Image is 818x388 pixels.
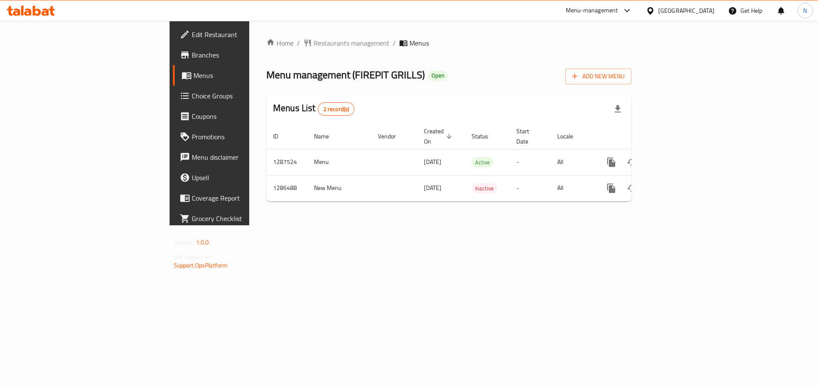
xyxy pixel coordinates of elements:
span: Restaurants management [314,38,389,48]
span: Menu disclaimer [192,152,300,162]
span: Name [314,131,340,141]
span: Add New Menu [572,71,625,82]
span: Coverage Report [192,193,300,203]
a: Restaurants management [303,38,389,48]
a: Promotions [173,126,306,147]
a: Coupons [173,106,306,126]
span: [DATE] [424,182,441,193]
td: New Menu [307,175,371,201]
td: All [550,149,594,175]
span: Active [472,158,493,167]
span: 1.0.0 [196,237,209,248]
span: Menu management ( FIREPIT GRILLS ) [266,65,425,84]
td: All [550,175,594,201]
div: Menu-management [566,6,618,16]
nav: breadcrumb [266,38,631,48]
a: Upsell [173,167,306,188]
a: Choice Groups [173,86,306,106]
a: Edit Restaurant [173,24,306,45]
a: Grocery Checklist [173,208,306,229]
div: Export file [608,99,628,119]
span: Start Date [516,126,540,147]
div: Total records count [318,102,355,116]
th: Actions [594,124,690,149]
span: Branches [192,50,300,60]
span: Vendor [378,131,407,141]
li: / [393,38,396,48]
button: more [601,178,622,198]
span: Upsell [192,172,300,183]
span: Inactive [472,184,497,193]
span: Edit Restaurant [192,29,300,40]
span: Grocery Checklist [192,213,300,224]
a: Support.OpsPlatform [174,260,228,271]
a: Branches [173,45,306,65]
span: Version: [174,237,195,248]
button: Change Status [622,178,642,198]
a: Menu disclaimer [173,147,306,167]
button: Add New Menu [565,69,631,84]
div: [GEOGRAPHIC_DATA] [658,6,714,15]
span: Open [428,72,448,79]
span: [DATE] [424,156,441,167]
td: Menu [307,149,371,175]
span: Menus [409,38,429,48]
div: Open [428,71,448,81]
table: enhanced table [266,124,690,201]
span: Created On [424,126,455,147]
div: Inactive [472,183,497,193]
span: Menus [193,70,300,80]
td: - [510,149,550,175]
span: Choice Groups [192,91,300,101]
a: Menus [173,65,306,86]
a: Coverage Report [173,188,306,208]
span: ID [273,131,289,141]
span: Promotions [192,132,300,142]
td: - [510,175,550,201]
span: Get support on: [174,251,213,262]
button: more [601,152,622,172]
span: Status [472,131,499,141]
div: Active [472,157,493,167]
h2: Menus List [273,102,354,116]
span: Coupons [192,111,300,121]
span: 2 record(s) [318,105,354,113]
span: N [803,6,807,15]
button: Change Status [622,152,642,172]
span: Locale [557,131,584,141]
